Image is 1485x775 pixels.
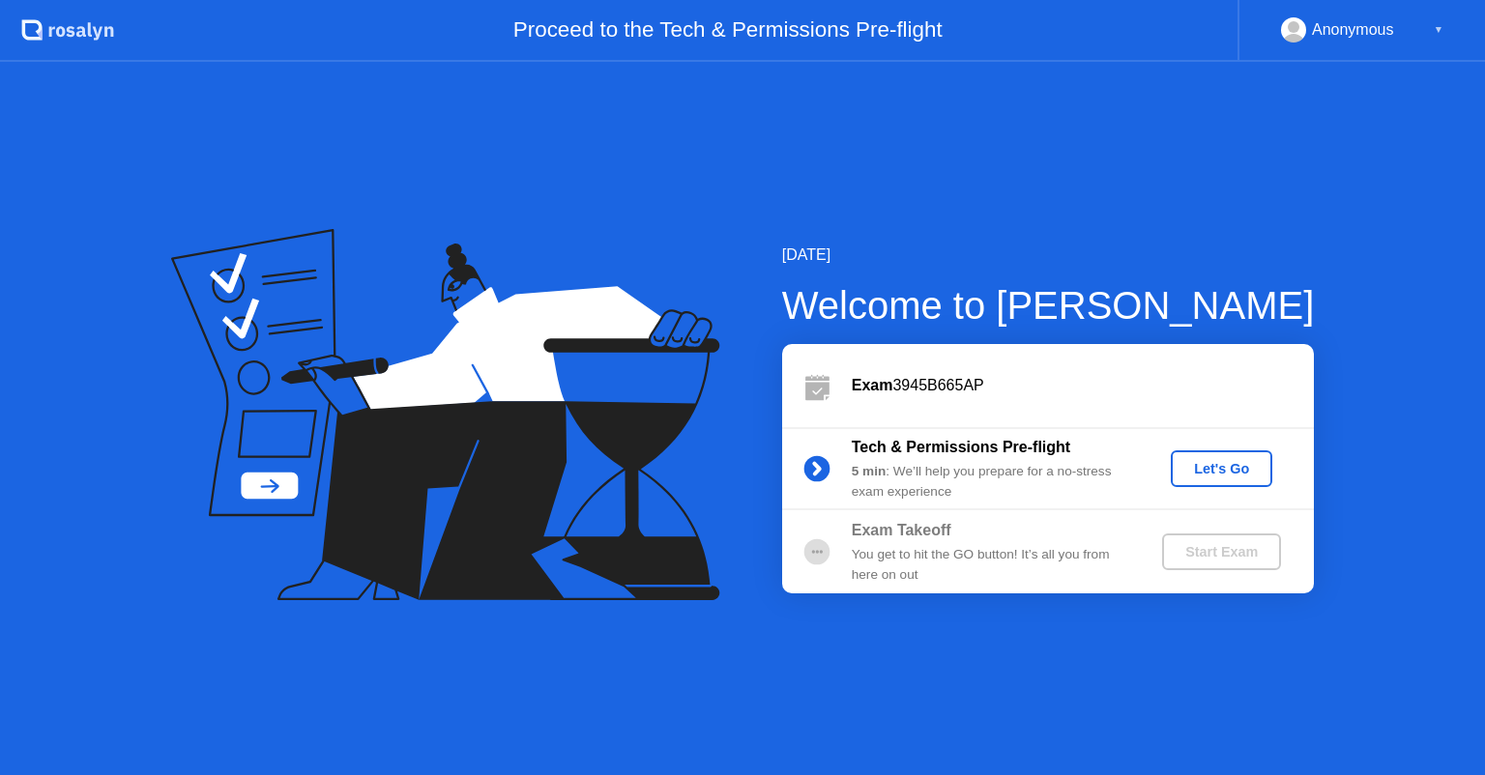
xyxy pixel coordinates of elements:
[852,464,887,478] b: 5 min
[852,374,1314,397] div: 3945B665AP
[1312,17,1394,43] div: Anonymous
[1171,450,1272,487] button: Let's Go
[852,377,893,393] b: Exam
[852,462,1130,502] div: : We’ll help you prepare for a no-stress exam experience
[852,545,1130,585] div: You get to hit the GO button! It’s all you from here on out
[1434,17,1443,43] div: ▼
[1162,533,1281,570] button: Start Exam
[1179,461,1265,476] div: Let's Go
[1170,544,1273,560] div: Start Exam
[782,276,1315,334] div: Welcome to [PERSON_NAME]
[782,244,1315,267] div: [DATE]
[852,522,951,538] b: Exam Takeoff
[852,439,1070,455] b: Tech & Permissions Pre-flight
